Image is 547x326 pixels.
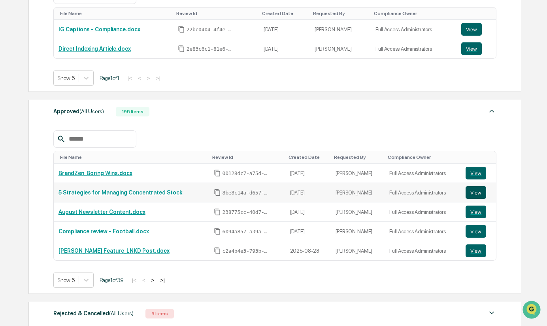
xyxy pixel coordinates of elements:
a: View [461,23,491,36]
span: 2e83c6c1-81e6-423e-a0e9-6d34064668fb [187,46,234,52]
p: How can we help? [8,17,144,29]
span: 00128dc7-a75d-4f4a-8649-33b094bc7c08 [223,170,270,177]
div: Toggle SortBy [262,11,307,16]
a: Compliance review - Football.docx [58,228,149,234]
td: 2025-08-28 [285,241,331,260]
span: Preclearance [16,100,51,108]
button: View [466,167,486,179]
span: Attestations [65,100,98,108]
td: Full Access Administrators [371,20,456,39]
a: View [466,206,491,218]
div: 🗄️ [57,101,64,107]
span: 22bc0404-4f4e-4749-a20f-3f6da63f0e92 [187,27,234,33]
td: Full Access Administrators [385,241,461,260]
td: [PERSON_NAME] [331,222,385,241]
a: August Newsletter Content.docx [58,209,145,215]
button: View [466,225,486,238]
a: View [466,167,491,179]
td: [DATE] [285,202,331,222]
span: Pylon [79,134,96,140]
div: Start new chat [27,61,130,69]
span: Page 1 of 1 [100,75,119,81]
button: < [136,75,143,82]
div: Rejected & Cancelled [53,308,134,318]
td: Full Access Administrators [385,183,461,202]
td: [PERSON_NAME] [310,39,371,58]
div: Toggle SortBy [467,154,492,160]
span: (All Users) [79,108,104,114]
button: >| [158,277,167,284]
span: Copy Id [214,247,221,254]
div: 195 Items [116,107,149,116]
span: Copy Id [214,170,221,177]
span: Copy Id [214,208,221,215]
a: View [466,244,491,257]
img: caret [487,308,496,318]
div: We're available if you need us! [27,69,100,75]
td: Full Access Administrators [385,222,461,241]
div: 9 Items [145,309,174,318]
td: [DATE] [285,183,331,202]
a: 5 Strategies for Managing Concentrated Stock [58,189,183,196]
img: 1746055101610-c473b297-6a78-478c-a979-82029cc54cd1 [8,61,22,75]
div: Approved [53,106,104,116]
td: [DATE] [259,20,310,39]
div: 🔎 [8,116,14,122]
button: View [461,23,482,36]
span: Copy Id [178,45,185,52]
span: Copy Id [214,228,221,235]
td: [PERSON_NAME] [331,202,385,222]
button: |< [130,277,139,284]
span: Copy Id [178,26,185,33]
span: c2a4b4e3-793b-48d3-85d2-776ee0d62e43 [223,248,270,254]
a: View [466,186,491,199]
a: 🔎Data Lookup [5,112,53,126]
td: [PERSON_NAME] [331,164,385,183]
div: Toggle SortBy [463,11,492,16]
img: caret [487,106,496,116]
div: Toggle SortBy [176,11,256,16]
td: Full Access Administrators [385,202,461,222]
a: 🖐️Preclearance [5,97,54,111]
span: (All Users) [109,310,134,316]
td: [PERSON_NAME] [331,241,385,260]
div: 🖐️ [8,101,14,107]
span: Page 1 of 39 [100,277,124,283]
button: |< [125,75,134,82]
td: [DATE] [259,39,310,58]
div: Toggle SortBy [60,154,206,160]
td: Full Access Administrators [371,39,456,58]
button: View [466,244,486,257]
button: > [149,277,157,284]
button: View [466,186,486,199]
div: Toggle SortBy [289,154,328,160]
div: Toggle SortBy [334,154,382,160]
td: [DATE] [285,222,331,241]
button: < [140,277,148,284]
span: 238775cc-40d7-4265-8ed3-85b74cf9011e [223,209,270,215]
a: View [466,225,491,238]
div: Toggle SortBy [374,11,453,16]
a: 🗄️Attestations [54,97,101,111]
td: Full Access Administrators [385,164,461,183]
a: [PERSON_NAME] Feature_LNKD Post.docx [58,248,170,254]
button: View [466,206,486,218]
button: > [145,75,153,82]
td: [PERSON_NAME] [310,20,371,39]
a: Powered byPylon [56,134,96,140]
td: [PERSON_NAME] [331,183,385,202]
span: Data Lookup [16,115,50,123]
a: IG Captions - Compliance.docx [58,26,140,32]
span: 8be8c14a-d657-479e-92c1-8941198d4755 [223,190,270,196]
span: Copy Id [214,189,221,196]
button: Start new chat [134,63,144,72]
a: View [461,42,491,55]
div: Toggle SortBy [60,11,170,16]
iframe: Open customer support [522,300,543,321]
span: 6094a857-a39a-4b0d-8db5-4552d4479a59 [223,229,270,235]
td: [DATE] [285,164,331,183]
div: Toggle SortBy [388,154,458,160]
button: View [461,42,482,55]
